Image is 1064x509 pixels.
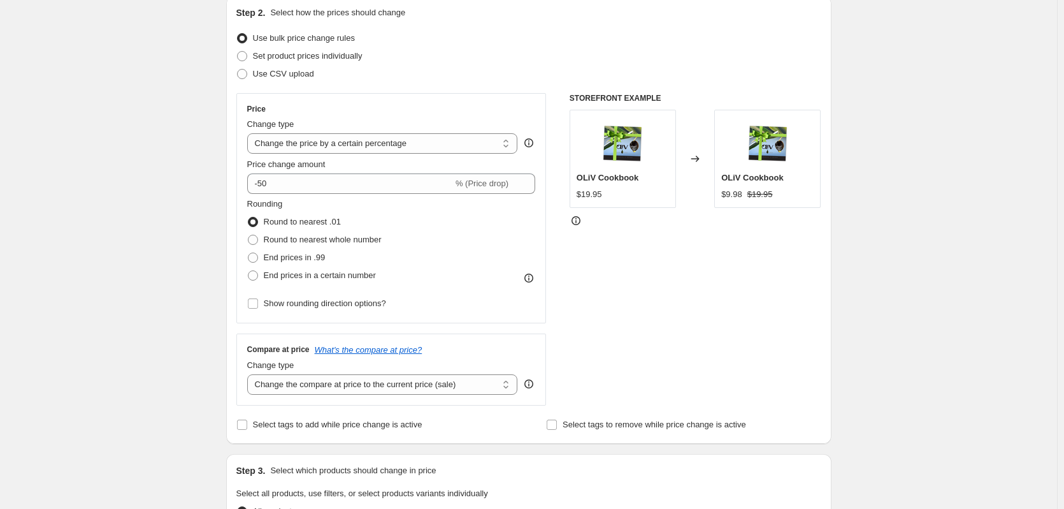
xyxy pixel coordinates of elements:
[247,360,294,370] span: Change type
[264,270,376,280] span: End prices in a certain number
[270,464,436,477] p: Select which products should change in price
[563,420,746,429] span: Select tags to remove while price change is active
[315,345,422,355] button: What's the compare at price?
[253,33,355,43] span: Use bulk price change rules
[253,51,363,61] span: Set product prices individually
[247,199,283,209] span: Rounding
[247,159,326,169] span: Price change amount
[247,344,310,355] h3: Compare at price
[236,464,266,477] h2: Step 3.
[577,188,602,201] div: $19.95
[264,217,341,226] span: Round to nearest .01
[522,136,535,149] div: help
[522,378,535,390] div: help
[577,173,639,182] span: OLiV Cookbook
[247,173,453,194] input: -15
[570,93,821,103] h6: STOREFRONT EXAMPLE
[747,188,773,201] strike: $19.95
[247,119,294,129] span: Change type
[264,299,386,308] span: Show rounding direction options?
[264,253,326,262] span: End prices in .99
[721,173,784,182] span: OLiV Cookbook
[597,117,648,168] img: OLiVCookbook-Gift_80x.png
[721,188,742,201] div: $9.98
[253,420,422,429] span: Select tags to add while price change is active
[264,235,382,244] span: Round to nearest whole number
[253,69,314,78] span: Use CSV upload
[270,6,405,19] p: Select how the prices should change
[456,179,508,188] span: % (Price drop)
[236,489,488,498] span: Select all products, use filters, or select products variants individually
[742,117,793,168] img: OLiVCookbook-Gift_80x.png
[247,104,266,114] h3: Price
[236,6,266,19] h2: Step 2.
